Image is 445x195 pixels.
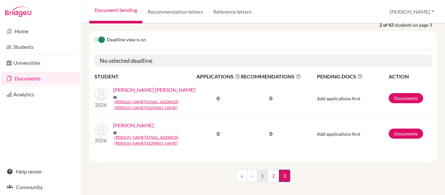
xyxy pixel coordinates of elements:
[5,7,31,17] img: Bridge-U
[113,95,117,99] span: mail
[1,165,80,178] a: Help center
[1,25,80,38] a: Home
[94,72,196,81] th: STUDENT
[95,88,108,101] img: Trabulsi Sanchez, Rafael
[241,73,301,80] span: RECOMMENDATIONS
[94,55,432,67] h5: No selected deadline
[113,121,154,129] a: [PERSON_NAME]
[114,99,201,111] a: [PERSON_NAME][EMAIL_ADDRESS][PERSON_NAME][DOMAIN_NAME]
[1,88,80,101] a: Analytics
[388,72,432,81] th: ACTION
[237,170,290,187] nav: ...
[389,129,423,139] a: Documents
[257,170,268,182] a: 1
[268,170,279,182] a: 2
[380,21,395,28] strong: 2 of 42
[1,181,80,194] a: Community
[237,170,247,182] a: «
[241,130,301,138] p: 0
[317,96,360,101] span: Add applications first
[95,123,108,136] img: Wyss, Felipe
[217,95,220,101] b: 0
[1,40,80,53] a: Students
[1,56,80,69] a: Universities
[217,131,220,137] b: 0
[95,101,108,109] p: 2026
[1,72,80,85] a: Documents
[113,86,195,94] a: [PERSON_NAME] [PERSON_NAME]
[107,36,146,44] span: Deadline view is on
[247,170,257,182] a: ‹
[387,6,437,18] button: [PERSON_NAME]
[113,131,117,135] span: mail
[279,170,290,182] span: 3
[241,94,301,102] p: 0
[317,73,388,80] span: PENDING DOCS
[317,131,360,137] span: Add applications first
[114,134,201,146] a: [PERSON_NAME][EMAIL_ADDRESS][PERSON_NAME][DOMAIN_NAME]
[389,93,423,103] a: Documents
[196,73,240,80] span: APPLICATIONS
[395,21,437,28] span: students on page 3
[95,136,108,144] p: 2026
